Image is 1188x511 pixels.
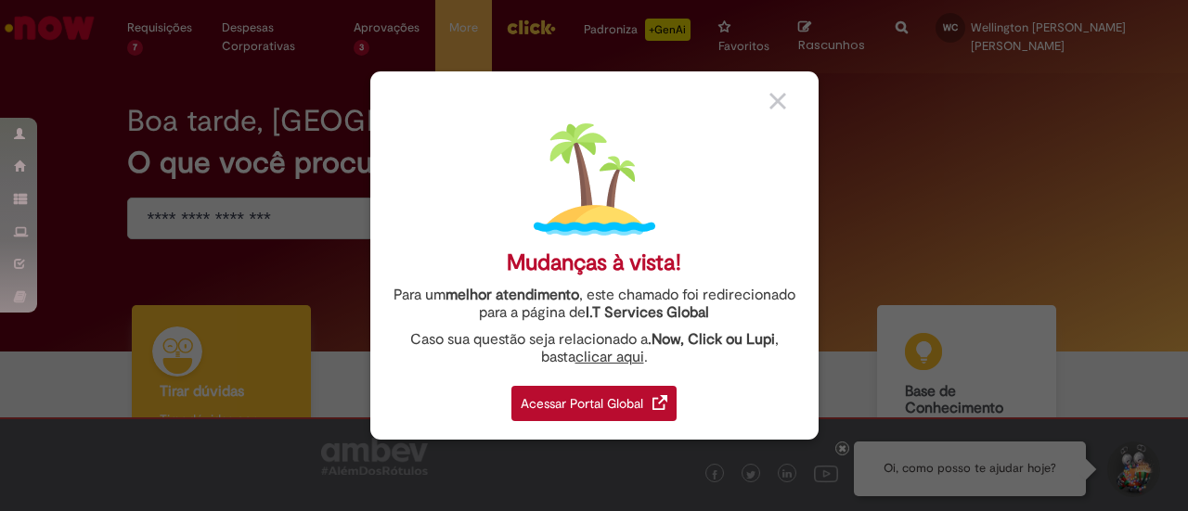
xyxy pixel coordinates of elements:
div: Caso sua questão seja relacionado a , basta . [384,331,805,366]
strong: melhor atendimento [445,286,579,304]
div: Para um , este chamado foi redirecionado para a página de [384,287,805,322]
a: clicar aqui [575,338,644,366]
img: close_button_grey.png [769,93,786,109]
div: Acessar Portal Global [511,386,677,421]
strong: .Now, Click ou Lupi [648,330,775,349]
div: Mudanças à vista! [507,249,681,276]
a: I.T Services Global [586,293,709,322]
img: redirect_link.png [652,395,667,410]
img: island.png [534,119,655,240]
a: Acessar Portal Global [511,376,677,421]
